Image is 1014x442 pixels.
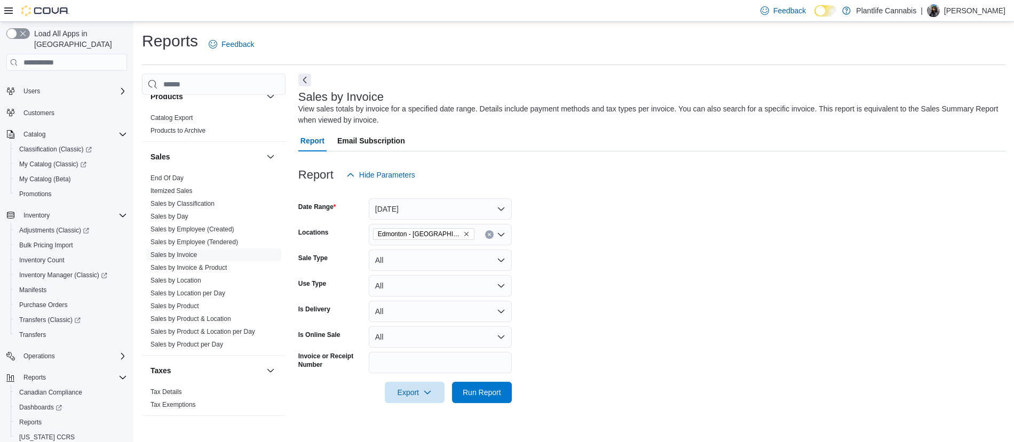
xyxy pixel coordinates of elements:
button: Transfers [11,327,131,342]
span: Catalog [19,128,127,141]
p: | [921,4,923,17]
button: Bulk Pricing Import [11,238,131,253]
button: Users [2,84,131,99]
span: Customers [23,109,54,117]
span: Adjustments (Classic) [19,226,89,235]
span: My Catalog (Classic) [19,160,86,168]
button: Inventory [2,208,131,223]
span: Transfers (Classic) [15,314,127,326]
span: Bulk Pricing Import [19,241,73,250]
a: Inventory Manager (Classic) [15,269,112,282]
span: My Catalog (Classic) [15,158,127,171]
span: Purchase Orders [19,301,68,309]
button: Operations [2,349,131,364]
a: My Catalog (Classic) [11,157,131,172]
a: Inventory Manager (Classic) [11,268,131,283]
a: Inventory Count [15,254,69,267]
a: Adjustments (Classic) [11,223,131,238]
div: Vanessa Brown [927,4,940,17]
span: [US_STATE] CCRS [19,433,75,441]
a: Transfers (Classic) [15,314,85,326]
span: My Catalog (Beta) [15,173,127,186]
span: Load All Apps in [GEOGRAPHIC_DATA] [30,28,127,50]
span: Feedback [773,5,806,16]
span: Reports [15,416,127,429]
span: Purchase Orders [15,299,127,311]
button: Promotions [11,187,131,202]
span: Inventory Count [15,254,127,267]
a: Bulk Pricing Import [15,239,77,252]
button: Inventory [19,209,54,222]
span: Customers [19,106,127,119]
span: Manifests [15,284,127,296]
img: Cova [21,5,69,16]
span: Bulk Pricing Import [15,239,127,252]
span: Transfers [15,328,127,341]
span: Operations [19,350,127,363]
span: Reports [19,418,42,427]
span: Users [23,87,40,95]
button: Operations [19,350,59,363]
a: My Catalog (Classic) [15,158,91,171]
a: Customers [19,107,59,119]
span: Adjustments (Classic) [15,224,127,237]
span: Inventory [19,209,127,222]
span: Canadian Compliance [15,386,127,399]
button: Catalog [19,128,50,141]
span: Inventory Manager (Classic) [15,269,127,282]
span: Dashboards [15,401,127,414]
a: Promotions [15,188,56,200]
a: Manifests [15,284,51,296]
span: Inventory Manager (Classic) [19,271,107,279]
a: Adjustments (Classic) [15,224,93,237]
span: Inventory [23,211,50,220]
a: Dashboards [11,400,131,415]
button: My Catalog (Beta) [11,172,131,187]
button: Reports [2,370,131,385]
a: Transfers [15,328,50,341]
a: Canadian Compliance [15,386,86,399]
button: Users [19,85,44,98]
a: Transfers (Classic) [11,312,131,327]
span: Transfers (Classic) [19,316,81,324]
button: Customers [2,105,131,120]
button: Reports [19,371,50,384]
span: Reports [23,373,46,382]
span: Dashboards [19,403,62,412]
button: Inventory Count [11,253,131,268]
span: Classification (Classic) [15,143,127,156]
button: Canadian Compliance [11,385,131,400]
span: Canadian Compliance [19,388,82,397]
span: Catalog [23,130,45,139]
a: Dashboards [15,401,66,414]
a: Purchase Orders [15,299,72,311]
a: My Catalog (Beta) [15,173,75,186]
span: Operations [23,352,55,360]
p: [PERSON_NAME] [944,4,1005,17]
p: Plantlife Cannabis [856,4,916,17]
span: Promotions [19,190,52,198]
button: Catalog [2,127,131,142]
span: Classification (Classic) [19,145,92,154]
input: Dark Mode [814,5,837,17]
span: Reports [19,371,127,384]
span: Inventory Count [19,256,65,264]
span: Manifests [19,286,46,294]
span: My Catalog (Beta) [19,175,71,183]
a: Classification (Classic) [15,143,96,156]
span: Transfers [19,331,46,339]
button: Reports [11,415,131,430]
button: Purchase Orders [11,298,131,312]
span: Users [19,85,127,98]
a: Classification (Classic) [11,142,131,157]
span: Promotions [15,188,127,200]
button: Manifests [11,283,131,298]
a: Reports [15,416,46,429]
